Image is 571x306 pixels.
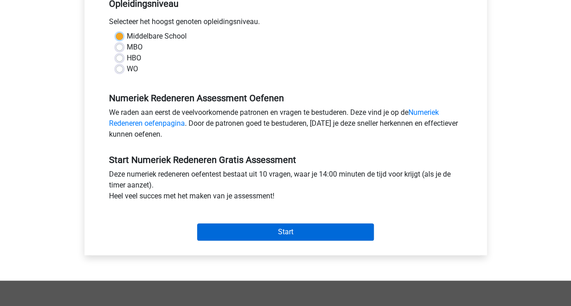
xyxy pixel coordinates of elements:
[102,107,469,143] div: We raden aan eerst de veelvoorkomende patronen en vragen te bestuderen. Deze vind je op de . Door...
[102,16,469,31] div: Selecteer het hoogst genoten opleidingsniveau.
[109,108,439,128] a: Numeriek Redeneren oefenpagina
[109,93,462,104] h5: Numeriek Redeneren Assessment Oefenen
[127,64,138,74] label: WO
[127,53,141,64] label: HBO
[197,223,374,241] input: Start
[102,169,469,205] div: Deze numeriek redeneren oefentest bestaat uit 10 vragen, waar je 14:00 minuten de tijd voor krijg...
[109,154,462,165] h5: Start Numeriek Redeneren Gratis Assessment
[127,42,143,53] label: MBO
[127,31,187,42] label: Middelbare School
